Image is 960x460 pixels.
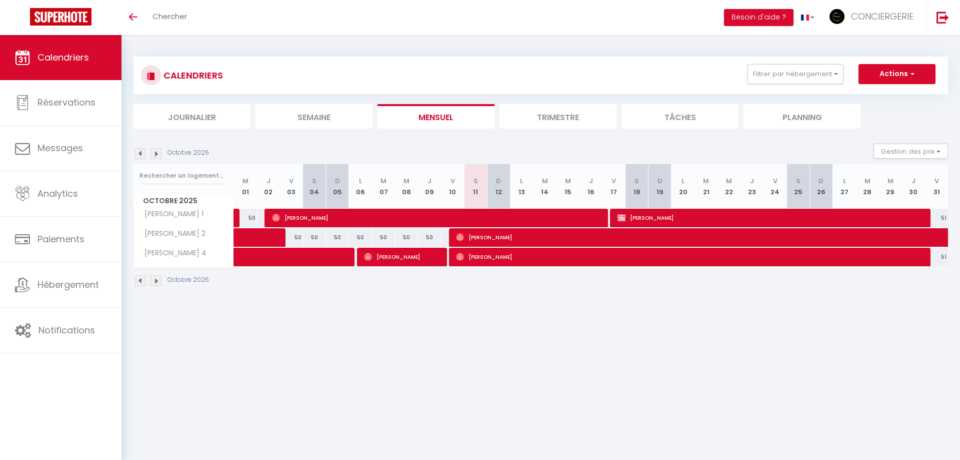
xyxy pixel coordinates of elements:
[37,233,84,245] span: Paiements
[818,176,823,186] abbr: D
[833,164,856,209] th: 27
[864,176,870,186] abbr: M
[694,164,717,209] th: 21
[681,176,684,186] abbr: L
[858,64,935,84] button: Actions
[925,209,948,227] div: 51
[934,176,939,186] abbr: V
[621,104,738,129] li: Tâches
[349,164,372,209] th: 06
[289,176,293,186] abbr: V
[510,164,533,209] th: 13
[796,176,800,186] abbr: S
[418,164,441,209] th: 09
[335,176,340,186] abbr: D
[648,164,671,209] th: 19
[139,167,228,185] input: Rechercher un logement...
[740,164,763,209] th: 23
[456,247,923,266] span: [PERSON_NAME]
[326,164,349,209] th: 05
[625,164,648,209] th: 18
[589,176,593,186] abbr: J
[266,176,270,186] abbr: J
[395,228,418,247] div: 50
[902,164,925,209] th: 30
[611,176,616,186] abbr: V
[671,164,694,209] th: 20
[418,228,441,247] div: 50
[724,9,793,26] button: Besoin d'aide ?
[747,64,843,84] button: Filtrer par hébergement
[134,194,233,208] span: Octobre 2025
[167,148,209,158] p: Octobre 2025
[873,144,948,159] button: Gestion des prix
[441,164,464,209] th: 10
[257,164,280,209] th: 02
[30,8,91,26] img: Super Booking
[372,228,395,247] div: 50
[887,176,893,186] abbr: M
[326,228,349,247] div: 50
[925,248,948,266] div: 51
[364,247,440,266] span: [PERSON_NAME]
[533,164,556,209] th: 14
[602,164,625,209] th: 17
[856,164,879,209] th: 28
[496,176,501,186] abbr: D
[37,187,78,200] span: Analytics
[542,176,548,186] abbr: M
[579,164,602,209] th: 16
[499,104,616,129] li: Trimestre
[786,164,809,209] th: 25
[403,176,409,186] abbr: M
[372,164,395,209] th: 07
[750,176,754,186] abbr: J
[717,164,740,209] th: 22
[161,64,223,87] h3: CALENDRIERS
[255,104,372,129] li: Semaine
[135,248,209,259] span: [PERSON_NAME] 4
[773,176,777,186] abbr: V
[242,176,248,186] abbr: M
[37,142,83,154] span: Messages
[377,104,494,129] li: Mensuel
[359,176,362,186] abbr: L
[450,176,455,186] abbr: V
[879,164,902,209] th: 29
[234,209,257,227] div: 50
[427,176,431,186] abbr: J
[152,11,187,22] span: Chercher
[135,209,206,220] span: [PERSON_NAME] 1
[312,176,316,186] abbr: S
[565,176,571,186] abbr: M
[936,11,949,24] img: logout
[37,51,89,64] span: Calendriers
[380,176,386,186] abbr: M
[133,104,250,129] li: Journalier
[851,10,913,23] span: CONCIERGERIE
[349,228,372,247] div: 50
[829,9,844,24] img: ...
[617,208,924,227] span: [PERSON_NAME]
[135,228,208,239] span: [PERSON_NAME] 2
[487,164,510,209] th: 12
[911,176,915,186] abbr: J
[809,164,832,209] th: 26
[763,164,786,209] th: 24
[743,104,860,129] li: Planning
[464,164,487,209] th: 11
[38,324,95,336] span: Notifications
[657,176,662,186] abbr: D
[843,176,846,186] abbr: L
[520,176,523,186] abbr: L
[303,228,326,247] div: 50
[37,96,95,109] span: Réservations
[634,176,639,186] abbr: S
[37,278,99,291] span: Hébergement
[280,164,303,209] th: 03
[395,164,418,209] th: 08
[234,164,257,209] th: 01
[473,176,478,186] abbr: S
[925,164,948,209] th: 31
[303,164,326,209] th: 04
